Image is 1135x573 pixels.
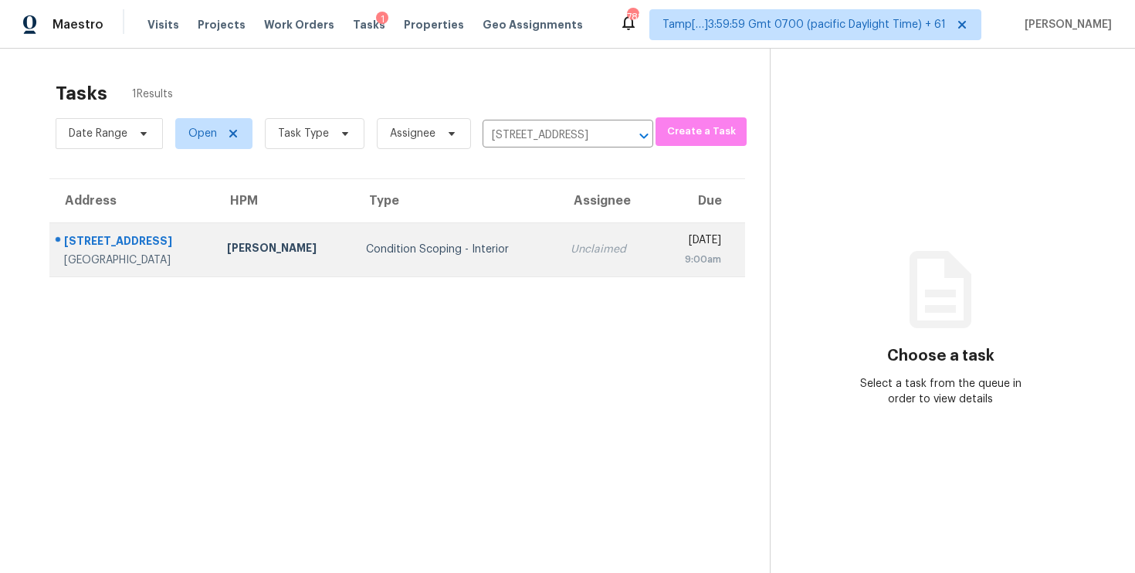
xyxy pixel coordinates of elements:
[483,17,583,32] span: Geo Assignments
[633,125,655,147] button: Open
[662,17,946,32] span: Tamp[…]3:59:59 Gmt 0700 (pacific Daylight Time) + 61
[353,19,385,30] span: Tasks
[483,124,610,147] input: Search by address
[571,242,644,257] div: Unclaimed
[669,252,721,267] div: 9:00am
[64,233,202,253] div: [STREET_ADDRESS]
[215,179,354,222] th: HPM
[404,17,464,32] span: Properties
[656,117,747,146] button: Create a Task
[669,232,721,252] div: [DATE]
[390,126,435,141] span: Assignee
[366,242,546,257] div: Condition Scoping - Interior
[227,240,342,259] div: [PERSON_NAME]
[558,179,656,222] th: Assignee
[64,253,202,268] div: [GEOGRAPHIC_DATA]
[656,179,745,222] th: Due
[132,86,173,102] span: 1 Results
[147,17,179,32] span: Visits
[855,376,1025,407] div: Select a task from the queue in order to view details
[887,348,994,364] h3: Choose a task
[376,12,388,27] div: 1
[56,86,107,101] h2: Tasks
[354,179,558,222] th: Type
[198,17,246,32] span: Projects
[264,17,334,32] span: Work Orders
[53,17,103,32] span: Maestro
[188,126,217,141] span: Open
[1018,17,1112,32] span: [PERSON_NAME]
[49,179,215,222] th: Address
[663,123,739,141] span: Create a Task
[627,9,638,25] div: 788
[69,126,127,141] span: Date Range
[278,126,329,141] span: Task Type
